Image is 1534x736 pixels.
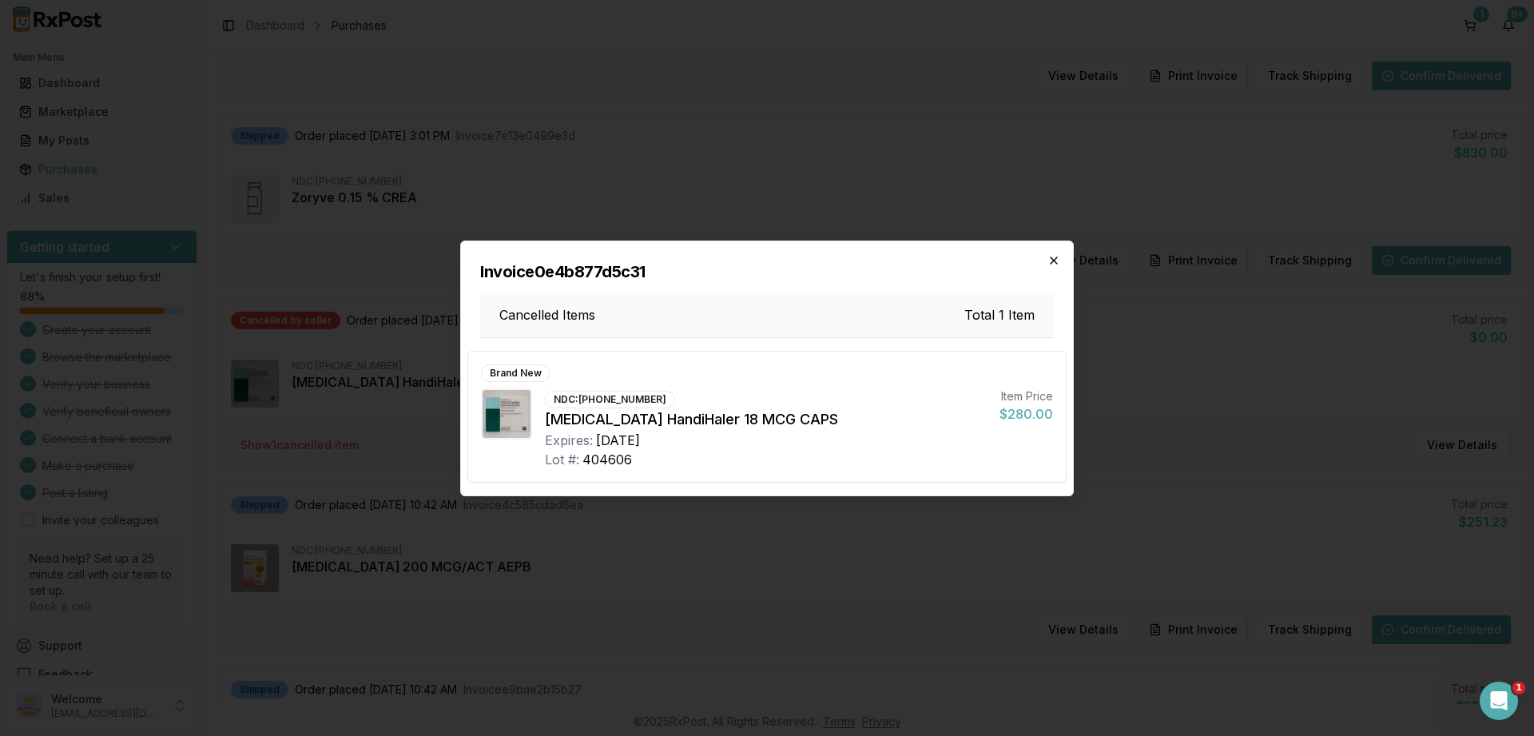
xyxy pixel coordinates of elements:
h2: Invoice 0e4b877d5c31 [480,261,1054,283]
div: [MEDICAL_DATA] HandiHaler 18 MCG CAPS [545,408,987,431]
div: $280.00 [999,404,1053,424]
div: Item Price [999,388,1053,404]
div: Lot #: [545,450,579,469]
div: Expires: [545,431,593,450]
div: 404606 [582,450,632,469]
iframe: Intercom live chat [1480,682,1518,720]
img: Spiriva HandiHaler 18 MCG CAPS [483,390,531,438]
div: Brand New [481,364,550,382]
h3: Cancelled Items [499,305,595,324]
span: 1 [1512,682,1525,694]
div: [DATE] [596,431,640,450]
div: NDC: [PHONE_NUMBER] [545,391,675,408]
h3: Total 1 Item [964,305,1035,324]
